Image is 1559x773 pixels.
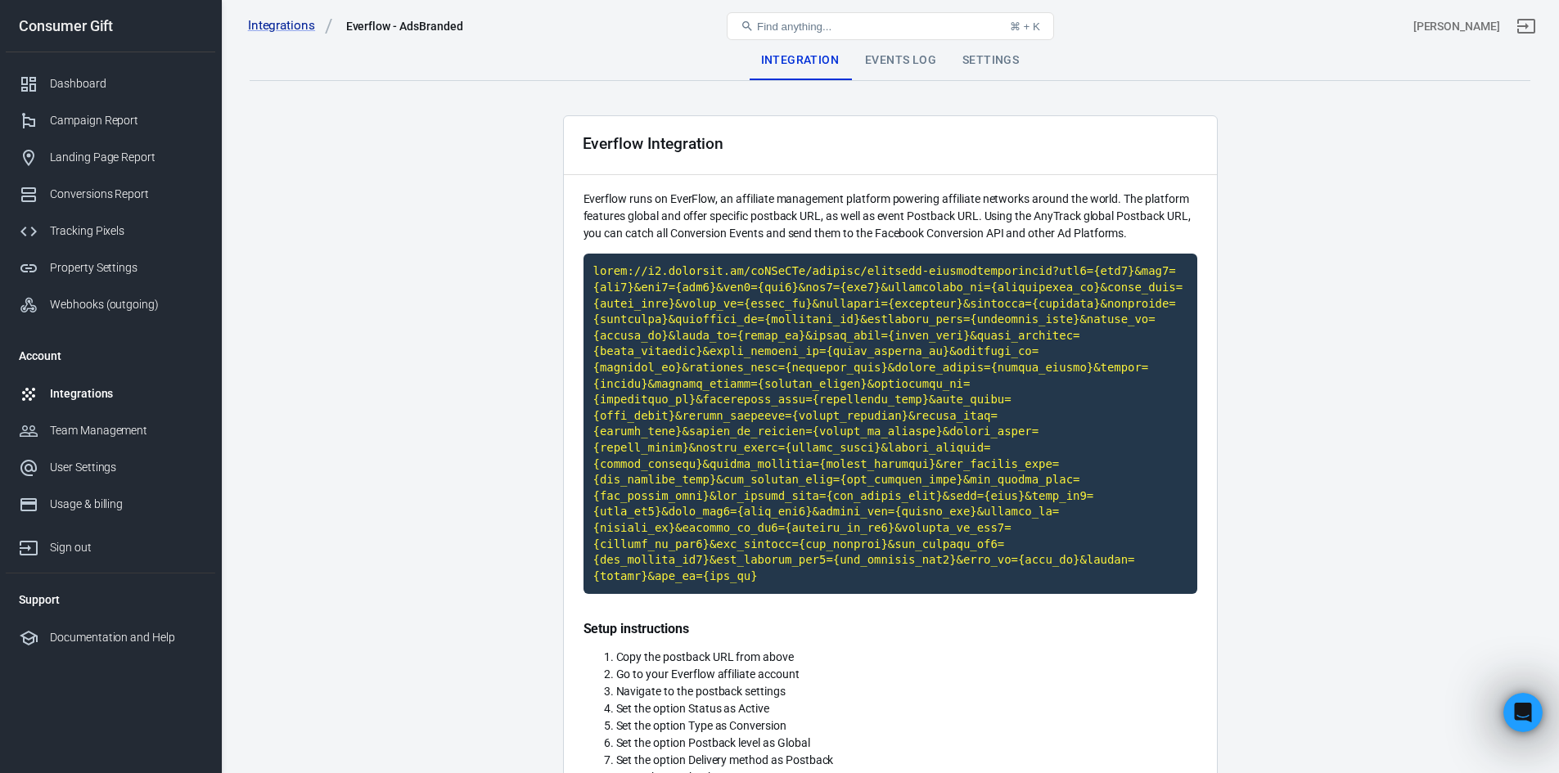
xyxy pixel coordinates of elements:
a: Integrations [6,375,215,412]
li: Set the option Status as Active [616,700,1197,717]
span: Find anything... [757,20,831,33]
h4: Setup instructions [583,620,1197,637]
a: Usage & billing [6,486,215,523]
div: Documentation and Help [50,629,202,646]
a: Webhooks (outgoing) [6,286,215,323]
div: Conversions Report [50,186,202,203]
a: Dashboard [6,65,215,102]
a: Conversions Report [6,176,215,213]
div: Everflow - AdsBranded [346,18,463,34]
a: Landing Page Report [6,139,215,176]
div: Everflow Integration [583,135,723,152]
a: Integrations [248,17,333,34]
div: ⌘ + K [1010,20,1040,33]
div: Property Settings [50,259,202,276]
li: Set the option Delivery method as Postback [616,752,1197,769]
code: Click to copy [583,254,1197,594]
div: Integrations [50,385,202,402]
div: Landing Page Report [50,149,202,166]
div: Events Log [852,41,949,80]
a: Team Management [6,412,215,449]
div: Webhooks (outgoing) [50,296,202,313]
div: Settings [949,41,1032,80]
li: Set the option Type as Conversion [616,717,1197,735]
div: Integration [748,41,852,80]
div: Campaign Report [50,112,202,129]
button: Find anything...⌘ + K [727,12,1054,40]
li: Set the option Postback level as Global [616,735,1197,752]
a: Property Settings [6,249,215,286]
li: Account [6,336,215,375]
div: Sign out [50,539,202,556]
div: Dashboard [50,75,202,92]
a: Tracking Pixels [6,213,215,249]
li: Navigate to the postback settings [616,683,1197,700]
li: Support [6,580,215,619]
div: User Settings [50,459,202,476]
a: Sign out [6,523,215,566]
div: Team Management [50,422,202,439]
div: Usage & billing [50,496,202,513]
iframe: Intercom live chat [1503,693,1543,732]
p: Everflow runs on EverFlow, an affiliate management platform powering affiliate networks around th... [583,191,1197,242]
a: Campaign Report [6,102,215,139]
a: Sign out [1507,7,1546,46]
li: Copy the postback URL from above [616,649,1197,666]
li: Go to your Everflow affiliate account [616,666,1197,683]
div: Consumer Gift [6,19,215,34]
a: User Settings [6,449,215,486]
div: Tracking Pixels [50,222,202,240]
div: Account id: juSFbWAb [1413,18,1500,35]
